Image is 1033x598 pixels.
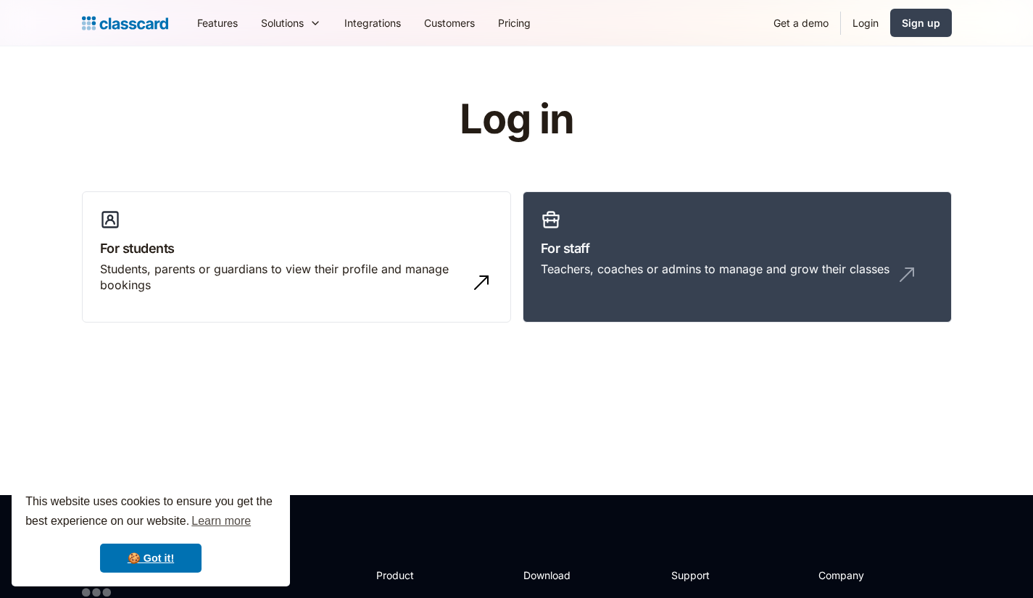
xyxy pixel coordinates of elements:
[523,191,952,323] a: For staffTeachers, coaches or admins to manage and grow their classes
[100,238,493,258] h3: For students
[333,7,412,39] a: Integrations
[541,261,889,277] div: Teachers, coaches or admins to manage and grow their classes
[818,568,915,583] h2: Company
[12,479,290,586] div: cookieconsent
[762,7,840,39] a: Get a demo
[541,238,934,258] h3: For staff
[82,191,511,323] a: For studentsStudents, parents or guardians to view their profile and manage bookings
[841,7,890,39] a: Login
[671,568,730,583] h2: Support
[376,568,454,583] h2: Product
[25,493,276,532] span: This website uses cookies to ensure you get the best experience on our website.
[261,15,304,30] div: Solutions
[100,544,202,573] a: dismiss cookie message
[486,7,542,39] a: Pricing
[902,15,940,30] div: Sign up
[82,13,168,33] a: home
[412,7,486,39] a: Customers
[286,97,747,142] h1: Log in
[189,510,253,532] a: learn more about cookies
[890,9,952,37] a: Sign up
[249,7,333,39] div: Solutions
[100,261,464,294] div: Students, parents or guardians to view their profile and manage bookings
[523,568,583,583] h2: Download
[186,7,249,39] a: Features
